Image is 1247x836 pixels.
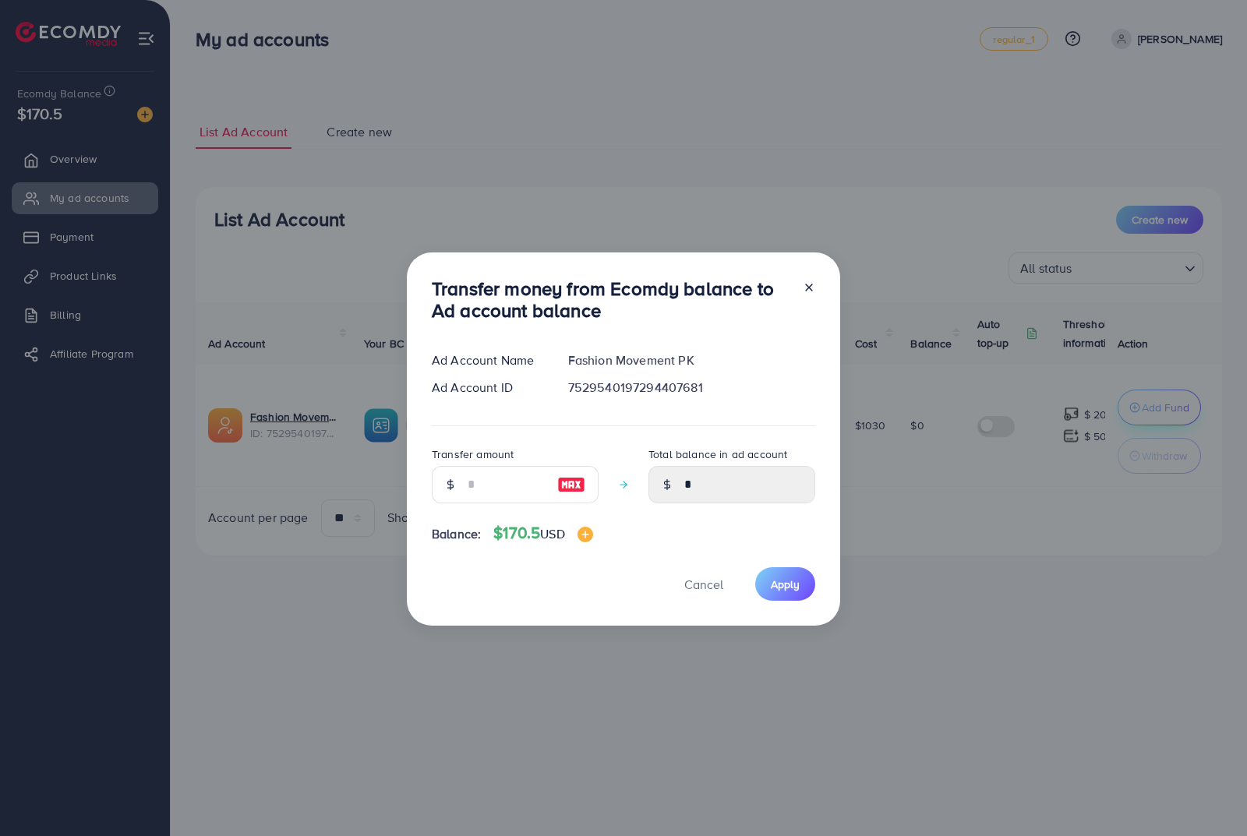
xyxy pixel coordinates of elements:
[540,525,564,542] span: USD
[755,567,815,601] button: Apply
[432,525,481,543] span: Balance:
[1181,766,1235,824] iframe: Chat
[432,446,514,462] label: Transfer amount
[419,379,556,397] div: Ad Account ID
[771,577,800,592] span: Apply
[556,351,828,369] div: Fashion Movement PK
[419,351,556,369] div: Ad Account Name
[578,527,593,542] img: image
[432,277,790,323] h3: Transfer money from Ecomdy balance to Ad account balance
[557,475,585,494] img: image
[493,524,592,543] h4: $170.5
[684,576,723,593] span: Cancel
[556,379,828,397] div: 7529540197294407681
[648,446,787,462] label: Total balance in ad account
[665,567,743,601] button: Cancel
